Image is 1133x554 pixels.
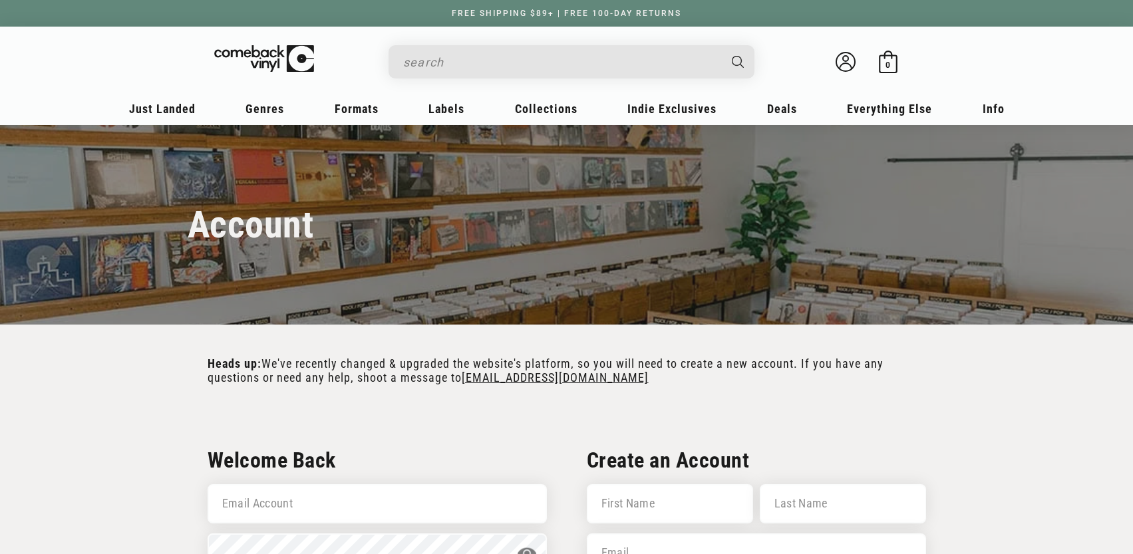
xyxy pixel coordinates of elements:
[886,60,890,70] span: 0
[428,102,464,116] span: Labels
[847,102,932,116] span: Everything Else
[983,102,1005,116] span: Info
[403,49,719,76] input: search
[515,102,577,116] span: Collections
[389,45,754,78] div: Search
[208,356,261,370] strong: Heads up:
[767,102,797,116] span: Deals
[627,102,717,116] span: Indie Exclusives
[129,102,196,116] span: Just Landed
[462,371,649,384] a: [EMAIL_ADDRESS][DOMAIN_NAME]
[438,9,695,18] a: FREE SHIPPING $89+ | FREE 100-DAY RETURNS
[208,484,547,523] input: Email Account
[208,356,926,384] p: We've recently changed & upgraded the website's platform, so you will need to create a new accoun...
[760,484,926,523] input: Last Name
[720,45,756,78] button: Search
[587,450,926,471] h2: Create an Account
[335,102,379,116] span: Formats
[188,203,314,247] h1: Account
[245,102,284,116] span: Genres
[587,484,753,523] input: First Name
[208,450,547,471] h2: Welcome Back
